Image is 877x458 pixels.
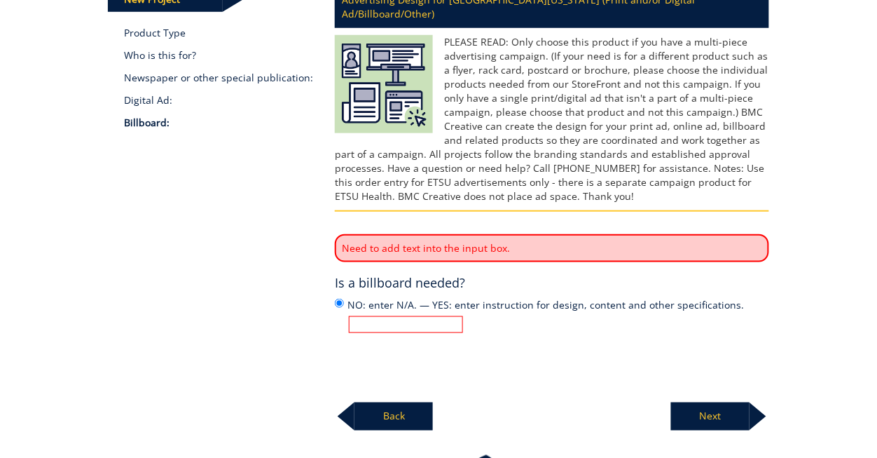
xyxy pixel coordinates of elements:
[335,297,769,333] label: NO: enter N/A. — YES: enter instruction for design, content and other specifications.
[125,71,315,85] p: Newspaper or other special publication:
[335,234,769,262] p: Need to add text into the input box.
[335,276,465,290] h4: Is a billboard needed?
[349,316,463,333] input: NO: enter N/A. — YES: enter instruction for design, content and other specifications.
[671,403,750,431] p: Next
[125,93,315,107] p: Digital Ad:
[335,299,344,308] input: NO: enter N/A. — YES: enter instruction for design, content and other specifications.
[354,403,433,431] p: Back
[125,116,315,130] p: Billboard:
[335,35,769,203] p: PLEASE READ: Only choose this product if you have a multi-piece advertising campaign. (If your ne...
[125,26,315,40] a: Product Type
[125,48,315,62] p: Who is this for?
